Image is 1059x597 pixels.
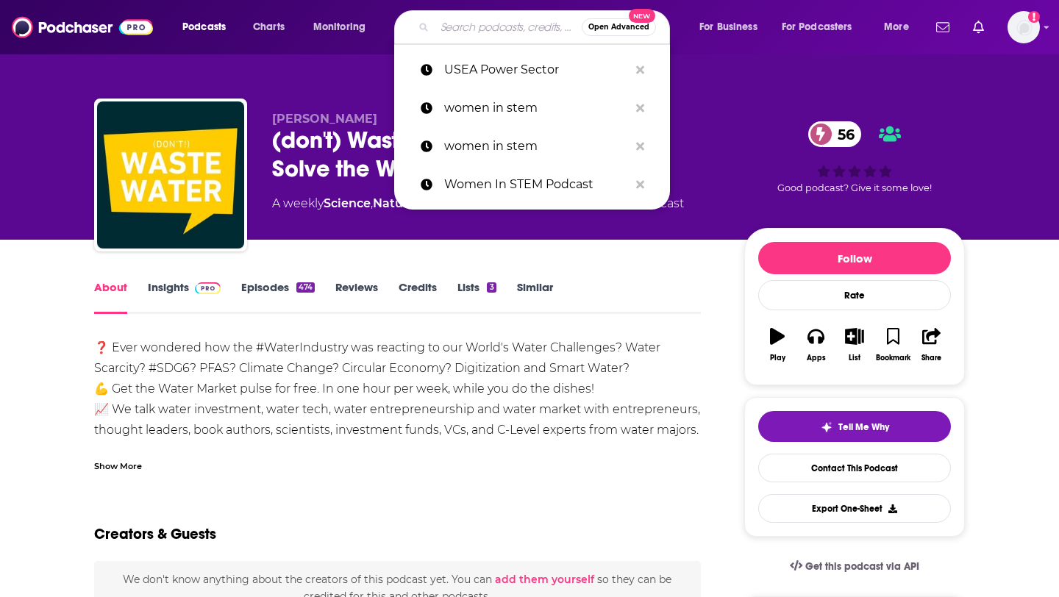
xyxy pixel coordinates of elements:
[629,9,655,23] span: New
[272,112,377,126] span: [PERSON_NAME]
[838,421,889,433] span: Tell Me Why
[758,242,951,274] button: Follow
[394,127,670,165] a: women in stem
[582,18,656,36] button: Open AdvancedNew
[371,196,373,210] span: ,
[399,280,437,314] a: Credits
[808,121,862,147] a: 56
[253,17,285,37] span: Charts
[913,318,951,371] button: Share
[12,13,153,41] img: Podchaser - Follow, Share and Rate Podcasts
[796,318,835,371] button: Apps
[444,89,629,127] p: women in stem
[444,127,629,165] p: women in stem
[967,15,990,40] a: Show notifications dropdown
[758,494,951,523] button: Export One-Sheet
[394,165,670,204] a: Women In STEM Podcast
[517,280,553,314] a: Similar
[335,280,378,314] a: Reviews
[874,15,927,39] button: open menu
[444,165,629,204] p: Women In STEM Podcast
[435,15,582,39] input: Search podcasts, credits, & more...
[394,89,670,127] a: women in stem
[835,318,874,371] button: List
[272,195,684,212] div: A weekly podcast
[495,573,594,585] button: add them yourself
[303,15,385,39] button: open menu
[588,24,649,31] span: Open Advanced
[758,411,951,442] button: tell me why sparkleTell Me Why
[457,280,496,314] a: Lists3
[770,354,785,362] div: Play
[758,318,796,371] button: Play
[744,112,965,203] div: 56Good podcast? Give it some love!
[778,548,931,585] a: Get this podcast via API
[805,560,919,573] span: Get this podcast via API
[821,421,832,433] img: tell me why sparkle
[823,121,862,147] span: 56
[182,17,226,37] span: Podcasts
[94,525,216,543] h2: Creators & Guests
[782,17,852,37] span: For Podcasters
[97,101,244,249] img: (don't) Waste Water! | Water Tech to Solve the World
[884,17,909,37] span: More
[1028,11,1040,23] svg: Add a profile image
[689,15,776,39] button: open menu
[172,15,245,39] button: open menu
[758,454,951,482] a: Contact This Podcast
[296,282,315,293] div: 474
[243,15,293,39] a: Charts
[876,354,910,362] div: Bookmark
[849,354,860,362] div: List
[777,182,932,193] span: Good podcast? Give it some love!
[487,282,496,293] div: 3
[874,318,912,371] button: Bookmark
[195,282,221,294] img: Podchaser Pro
[394,51,670,89] a: USEA Power Sector
[148,280,221,314] a: InsightsPodchaser Pro
[1008,11,1040,43] button: Show profile menu
[444,51,629,89] p: USEA Power Sector
[699,17,757,37] span: For Business
[94,280,127,314] a: About
[921,354,941,362] div: Share
[324,196,371,210] a: Science
[241,280,315,314] a: Episodes474
[1008,11,1040,43] img: User Profile
[930,15,955,40] a: Show notifications dropdown
[373,196,475,210] a: Natural Sciences
[408,10,684,44] div: Search podcasts, credits, & more...
[1008,11,1040,43] span: Logged in as elliesachs09
[772,15,874,39] button: open menu
[807,354,826,362] div: Apps
[758,280,951,310] div: Rate
[313,17,366,37] span: Monitoring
